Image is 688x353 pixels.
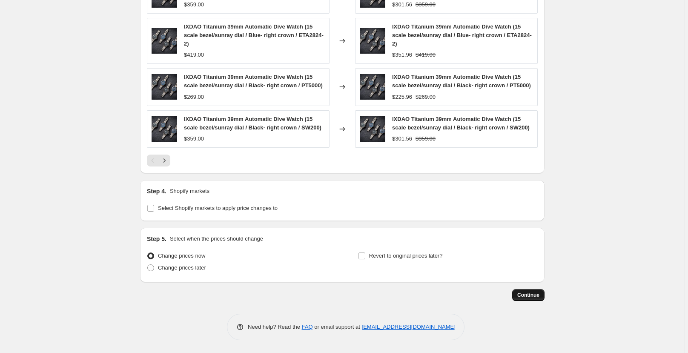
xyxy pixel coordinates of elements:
[152,28,177,54] img: K42A7426_80x.jpg
[184,135,204,143] div: $359.00
[184,93,204,101] div: $269.00
[360,116,385,142] img: K42A7426_80x.jpg
[362,324,456,330] a: [EMAIL_ADDRESS][DOMAIN_NAME]
[184,51,204,59] div: $419.00
[147,187,166,195] h2: Step 4.
[158,155,170,166] button: Next
[360,28,385,54] img: K42A7426_80x.jpg
[392,135,412,143] div: $301.56
[158,264,206,271] span: Change prices later
[184,0,204,9] div: $359.00
[313,324,362,330] span: or email support at
[369,253,443,259] span: Revert to original prices later?
[170,235,263,243] p: Select when the prices should change
[392,74,531,89] span: IXDAO Titanium 39mm Automatic Dive Watch (15 scale bezel/sunray dial / Black- right crown / PT5000)
[184,74,323,89] span: IXDAO Titanium 39mm Automatic Dive Watch (15 scale bezel/sunray dial / Black- right crown / PT5000)
[512,289,545,301] button: Continue
[416,51,436,59] strike: $419.00
[152,116,177,142] img: K42A7426_80x.jpg
[360,74,385,100] img: K42A7426_80x.jpg
[158,253,205,259] span: Change prices now
[184,23,324,47] span: IXDAO Titanium 39mm Automatic Dive Watch (15 scale bezel/sunray dial / Blue- right crown / ETA282...
[392,93,412,101] div: $225.96
[184,116,321,131] span: IXDAO Titanium 39mm Automatic Dive Watch (15 scale bezel/sunray dial / Black- right crown / SW200)
[302,324,313,330] a: FAQ
[392,116,530,131] span: IXDAO Titanium 39mm Automatic Dive Watch (15 scale bezel/sunray dial / Black- right crown / SW200)
[170,187,209,195] p: Shopify markets
[152,74,177,100] img: K42A7426_80x.jpg
[416,135,436,143] strike: $359.00
[416,0,436,9] strike: $359.00
[248,324,302,330] span: Need help? Read the
[392,51,412,59] div: $351.96
[517,292,539,298] span: Continue
[416,93,436,101] strike: $269.00
[158,205,278,211] span: Select Shopify markets to apply price changes to
[392,23,532,47] span: IXDAO Titanium 39mm Automatic Dive Watch (15 scale bezel/sunray dial / Blue- right crown / ETA282...
[392,0,412,9] div: $301.56
[147,235,166,243] h2: Step 5.
[147,155,170,166] nav: Pagination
